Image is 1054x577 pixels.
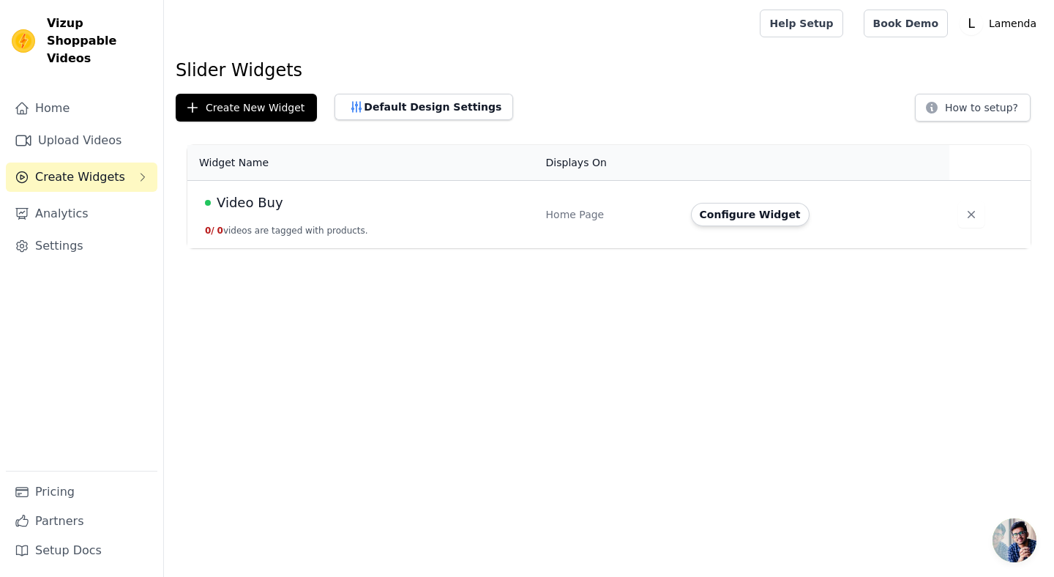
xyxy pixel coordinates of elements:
[864,10,948,37] a: Book Demo
[6,126,157,155] a: Upload Videos
[546,207,673,222] div: Home Page
[6,507,157,536] a: Partners
[6,231,157,261] a: Settings
[12,29,35,53] img: Vizup
[334,94,513,120] button: Default Design Settings
[47,15,152,67] span: Vizup Shoppable Videos
[176,59,1042,82] h1: Slider Widgets
[6,536,157,565] a: Setup Docs
[205,200,211,206] span: Live Published
[6,477,157,507] a: Pricing
[217,226,223,236] span: 0
[958,201,984,228] button: Delete widget
[6,199,157,228] a: Analytics
[915,94,1031,122] button: How to setup?
[691,203,810,226] button: Configure Widget
[537,145,682,181] th: Displays On
[6,163,157,192] button: Create Widgets
[217,193,283,213] span: Video Buy
[960,10,1042,37] button: L Lamenda
[205,226,214,236] span: 0 /
[205,225,368,237] button: 0/ 0videos are tagged with products.
[915,104,1031,118] a: How to setup?
[968,16,975,31] text: L
[993,518,1036,562] div: Open chat
[983,10,1042,37] p: Lamenda
[6,94,157,123] a: Home
[35,168,125,186] span: Create Widgets
[176,94,317,122] button: Create New Widget
[187,145,537,181] th: Widget Name
[760,10,842,37] a: Help Setup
